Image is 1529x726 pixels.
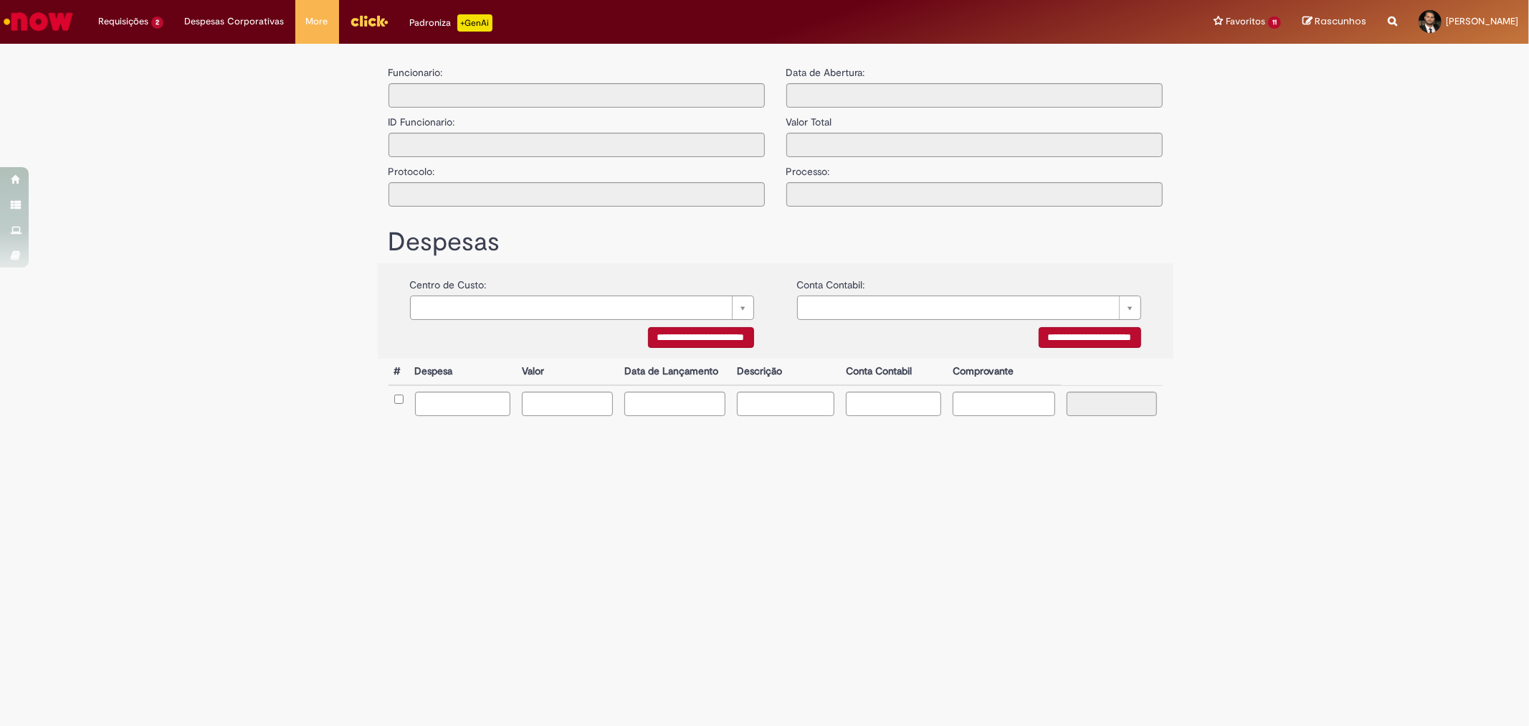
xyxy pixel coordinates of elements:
[1302,15,1366,29] a: Rascunhos
[389,157,435,179] label: Protocolo:
[389,359,409,385] th: #
[151,16,163,29] span: 2
[389,228,1163,257] h1: Despesas
[786,108,832,129] label: Valor Total
[389,65,443,80] label: Funcionario:
[409,359,516,385] th: Despesa
[786,65,865,80] label: Data de Abertura:
[797,296,1141,320] a: Limpar campo {0}
[1,7,75,36] img: ServiceNow
[731,359,840,385] th: Descrição
[947,359,1061,385] th: Comprovante
[1446,15,1518,27] span: [PERSON_NAME]
[306,14,328,29] span: More
[1315,14,1366,28] span: Rascunhos
[516,359,619,385] th: Valor
[410,296,754,320] a: Limpar campo {0}
[1226,14,1265,29] span: Favoritos
[410,270,487,292] label: Centro de Custo:
[185,14,285,29] span: Despesas Corporativas
[840,359,947,385] th: Conta Contabil
[619,359,731,385] th: Data de Lançamento
[786,157,830,179] label: Processo:
[797,270,865,292] label: Conta Contabil:
[1268,16,1281,29] span: 11
[457,14,492,32] p: +GenAi
[98,14,148,29] span: Requisições
[350,10,389,32] img: click_logo_yellow_360x200.png
[410,14,492,32] div: Padroniza
[389,108,455,129] label: ID Funcionario:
